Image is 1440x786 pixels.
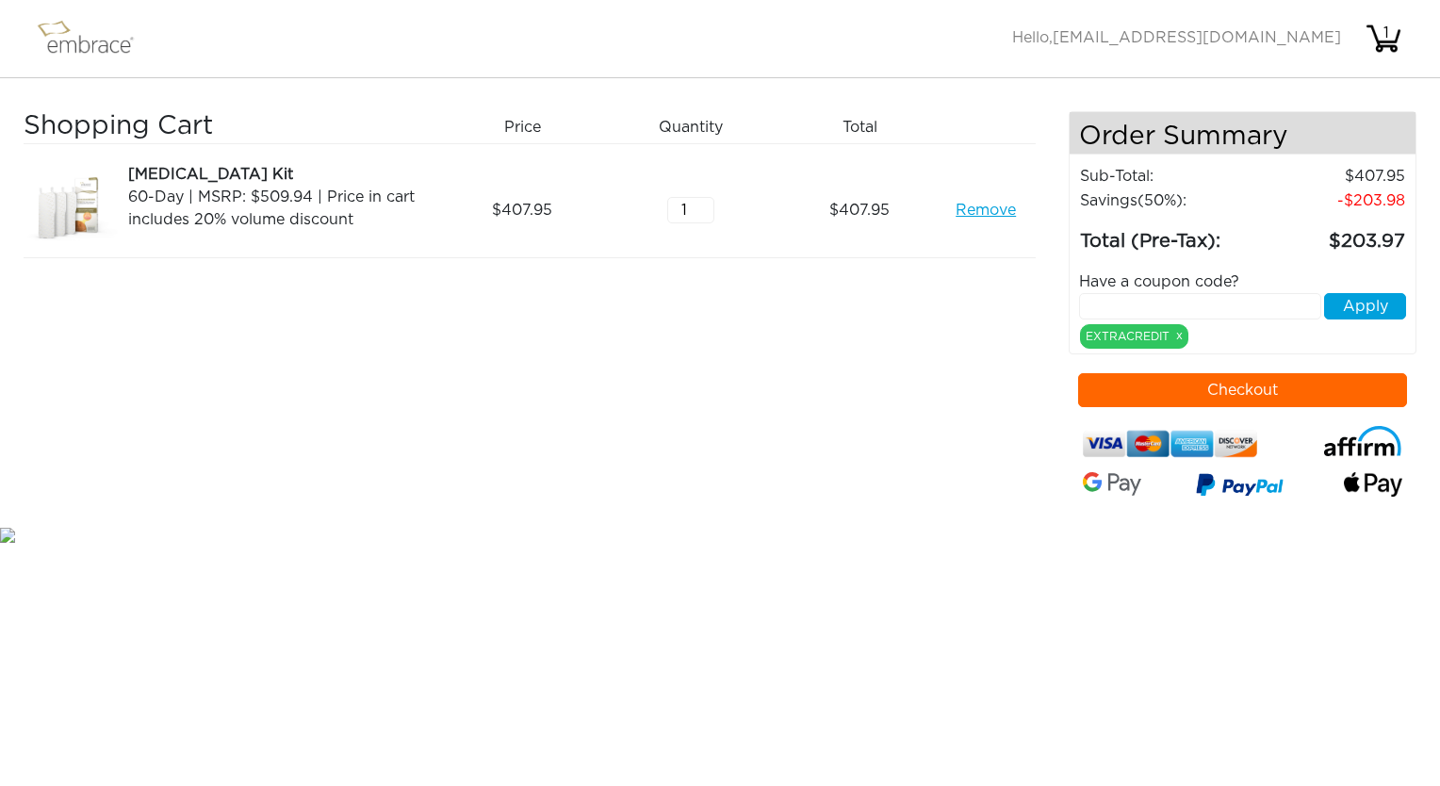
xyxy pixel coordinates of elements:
h4: Order Summary [1070,112,1416,155]
span: [EMAIL_ADDRESS][DOMAIN_NAME] [1053,30,1341,45]
img: affirm-logo.svg [1323,426,1402,457]
td: 203.98 [1259,188,1406,213]
img: a09f5d18-8da6-11e7-9c79-02e45ca4b85b.jpeg [24,163,118,257]
a: 1 [1365,30,1402,45]
div: EXTRACREDIT [1080,324,1188,349]
a: Remove [956,199,1016,221]
span: (50%) [1137,193,1183,208]
td: Total (Pre-Tax): [1079,213,1259,256]
h3: Shopping Cart [24,111,431,143]
button: Apply [1324,293,1406,319]
div: 1 [1367,22,1405,44]
img: fullApplePay.png [1344,472,1402,497]
td: Savings : [1079,188,1259,213]
td: Sub-Total: [1079,164,1259,188]
button: Checkout [1078,373,1408,407]
div: 60-Day | MSRP: $509.94 | Price in cart includes 20% volume discount [128,186,431,231]
div: Total [782,111,951,143]
span: 407.95 [492,199,552,221]
td: 203.97 [1259,213,1406,256]
div: Have a coupon code? [1065,270,1421,293]
span: 407.95 [829,199,890,221]
img: paypal-v3.png [1196,468,1284,504]
img: credit-cards.png [1083,426,1258,462]
a: x [1176,327,1183,344]
img: Google-Pay-Logo.svg [1083,472,1141,496]
span: Quantity [659,116,723,139]
img: cart [1365,20,1402,57]
span: Hello, [1012,30,1341,45]
td: 407.95 [1259,164,1406,188]
div: Price [445,111,614,143]
div: [MEDICAL_DATA] Kit [128,163,431,186]
img: logo.png [33,15,155,62]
